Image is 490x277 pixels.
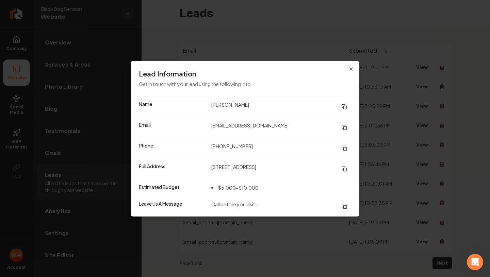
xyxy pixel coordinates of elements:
[211,184,259,192] li: $5,000-$10,000
[211,101,351,113] dd: [PERSON_NAME]
[211,121,351,134] dd: [EMAIL_ADDRESS][DOMAIN_NAME]
[139,142,206,154] dt: Phone
[211,200,351,212] dd: Call before you visit.
[139,184,206,192] dt: Estimated Budget
[139,69,351,79] h3: Lead Information
[139,200,206,212] dt: Leave Us A Message
[139,80,351,88] p: Get in touch with your lead using the following info.
[139,163,206,175] dt: Full Address
[211,163,351,175] dd: [STREET_ADDRESS]
[139,101,206,113] dt: Name
[211,142,351,154] dd: [PHONE_NUMBER]
[139,121,206,134] dt: Email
